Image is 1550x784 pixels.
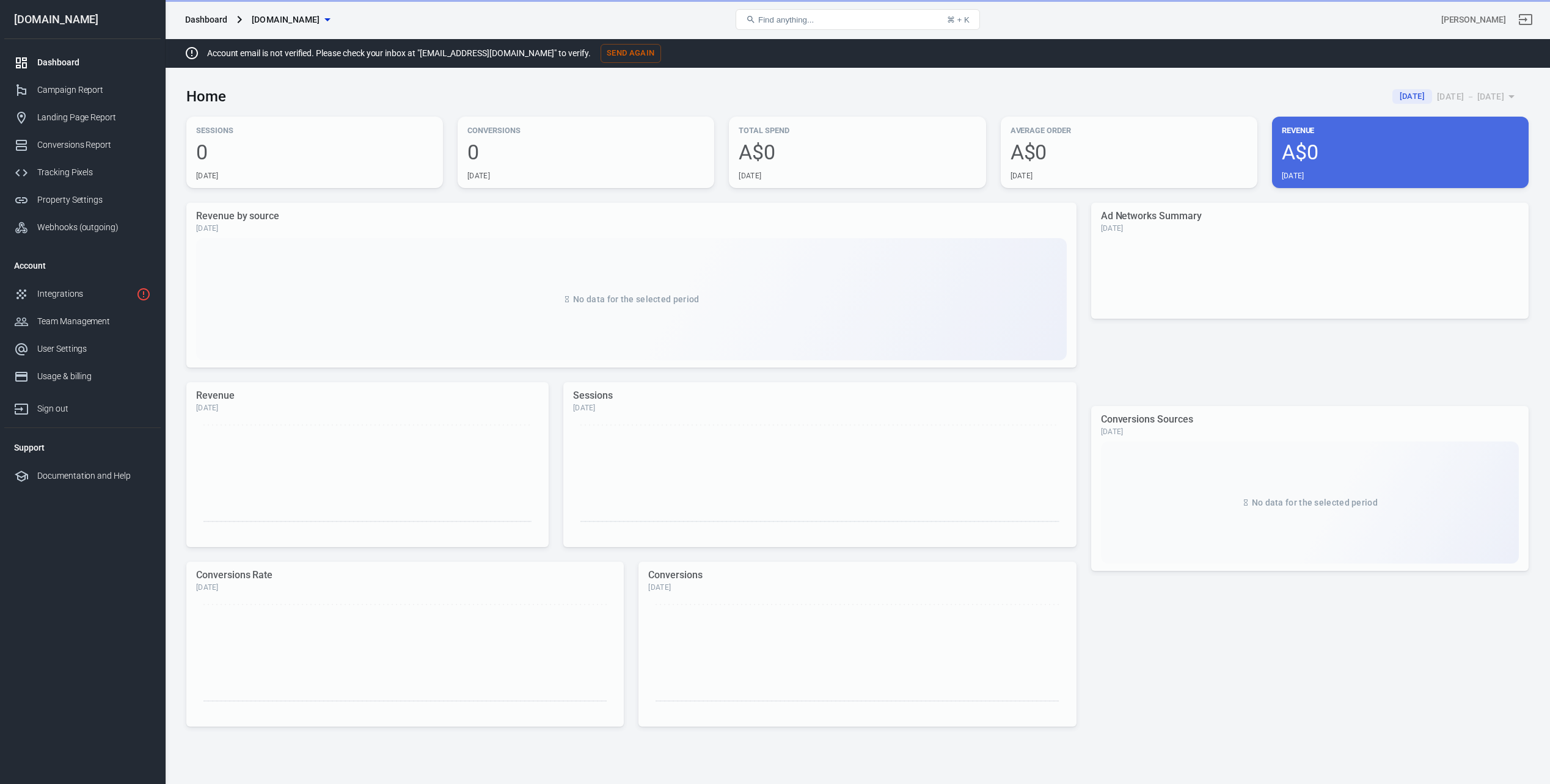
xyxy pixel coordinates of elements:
[4,390,161,423] a: Sign out
[136,287,151,302] svg: 1 networks not verified yet
[4,76,161,104] a: Campaign Report
[37,370,151,383] div: Usage & billing
[37,139,151,151] div: Conversions Report
[37,315,151,328] div: Team Management
[37,166,151,179] div: Tracking Pixels
[758,15,814,24] span: Find anything...
[947,15,970,24] div: ⌘ + K
[37,470,151,482] div: Documentation and Help
[4,131,161,159] a: Conversions Report
[37,56,151,69] div: Dashboard
[4,433,161,462] li: Support
[37,288,131,300] div: Integrations
[37,194,151,206] div: Property Settings
[37,84,151,96] div: Campaign Report
[4,280,161,308] a: Integrations
[4,186,161,214] a: Property Settings
[4,251,161,280] li: Account
[4,214,161,241] a: Webhooks (outgoing)
[4,14,161,25] div: [DOMAIN_NAME]
[186,88,226,105] h3: Home
[4,49,161,76] a: Dashboard
[207,47,591,60] p: Account email is not verified. Please check your inbox at "[EMAIL_ADDRESS][DOMAIN_NAME]" to verify.
[1511,5,1540,34] a: Sign out
[601,44,661,63] button: Send Again
[185,13,227,26] div: Dashboard
[4,363,161,390] a: Usage & billing
[736,9,980,30] button: Find anything...⌘ + K
[4,308,161,335] a: Team Management
[37,402,151,415] div: Sign out
[37,221,151,234] div: Webhooks (outgoing)
[252,12,320,27] span: chrisgmorrison.com
[247,9,335,31] button: [DOMAIN_NAME]
[4,335,161,363] a: User Settings
[37,343,151,355] div: User Settings
[1441,13,1506,26] div: Account id: 4Eae67Et
[37,111,151,124] div: Landing Page Report
[4,104,161,131] a: Landing Page Report
[4,159,161,186] a: Tracking Pixels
